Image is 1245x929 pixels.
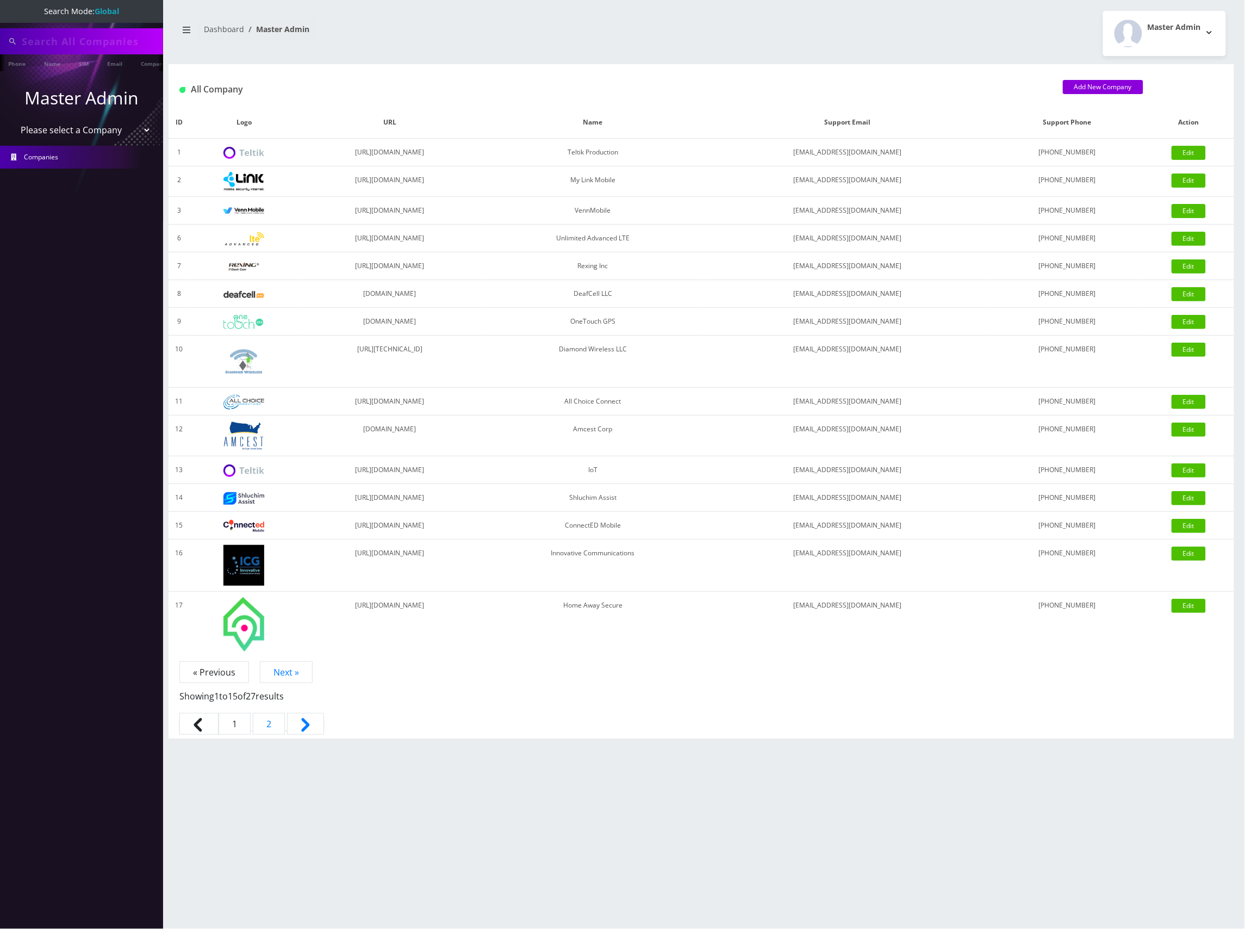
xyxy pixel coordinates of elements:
td: Diamond Wireless LLC [482,336,704,388]
h2: Master Admin [1148,23,1201,32]
td: [URL][DOMAIN_NAME] [298,225,481,252]
img: Rexing Inc [223,262,264,272]
td: [PHONE_NUMBER] [992,225,1143,252]
img: IoT [223,464,264,477]
td: 6 [169,225,190,252]
td: DeafCell LLC [482,280,704,308]
a: Edit [1172,259,1206,274]
th: Logo [190,107,298,139]
a: Edit [1172,463,1206,478]
td: [DOMAIN_NAME] [298,280,481,308]
td: [URL][DOMAIN_NAME] [298,592,481,657]
td: [DOMAIN_NAME] [298,416,481,456]
th: Name [482,107,704,139]
td: [PHONE_NUMBER] [992,139,1143,166]
td: 12 [169,416,190,456]
td: ConnectED Mobile [482,512,704,540]
img: OneTouch GPS [223,315,264,329]
img: All Choice Connect [223,395,264,410]
td: [PHONE_NUMBER] [992,484,1143,512]
td: [EMAIL_ADDRESS][DOMAIN_NAME] [704,280,992,308]
td: [URL][DOMAIN_NAME] [298,166,481,197]
img: VennMobile [223,207,264,215]
img: Teltik Production [223,147,264,159]
td: 3 [169,197,190,225]
a: Next » [260,661,313,683]
button: Master Admin [1103,11,1226,56]
td: [PHONE_NUMBER] [992,540,1143,592]
td: [EMAIL_ADDRESS][DOMAIN_NAME] [704,197,992,225]
li: Master Admin [244,23,309,35]
a: Edit [1172,343,1206,357]
td: Teltik Production [482,139,704,166]
td: [PHONE_NUMBER] [992,388,1143,416]
td: 15 [169,512,190,540]
th: Support Phone [992,107,1143,139]
td: [EMAIL_ADDRESS][DOMAIN_NAME] [704,336,992,388]
td: 8 [169,280,190,308]
img: Home Away Secure [223,597,264,652]
td: Rexing Inc [482,252,704,280]
td: [EMAIL_ADDRESS][DOMAIN_NAME] [704,225,992,252]
td: 9 [169,308,190,336]
td: [EMAIL_ADDRESS][DOMAIN_NAME] [704,456,992,484]
td: [EMAIL_ADDRESS][DOMAIN_NAME] [704,139,992,166]
th: Support Email [704,107,992,139]
span: 1 [219,713,251,735]
img: Amcest Corp [223,421,264,450]
a: Edit [1172,174,1206,188]
img: My Link Mobile [223,172,264,191]
td: [EMAIL_ADDRESS][DOMAIN_NAME] [704,592,992,657]
a: Add New Company [1063,80,1143,94]
td: 2 [169,166,190,197]
a: Edit [1172,491,1206,505]
td: 10 [169,336,190,388]
td: 1 [169,139,190,166]
img: Shluchim Assist [223,492,264,505]
span: Search Mode: [44,6,119,16]
a: Edit [1172,395,1206,409]
img: Innovative Communications [223,545,264,586]
td: [PHONE_NUMBER] [992,456,1143,484]
td: [URL][DOMAIN_NAME] [298,512,481,540]
td: [URL][DOMAIN_NAME] [298,139,481,166]
td: [EMAIL_ADDRESS][DOMAIN_NAME] [704,484,992,512]
td: 7 [169,252,190,280]
td: My Link Mobile [482,166,704,197]
td: [EMAIL_ADDRESS][DOMAIN_NAME] [704,166,992,197]
td: [EMAIL_ADDRESS][DOMAIN_NAME] [704,388,992,416]
a: Name [39,54,66,71]
td: [URL][DOMAIN_NAME] [298,484,481,512]
td: [URL][DOMAIN_NAME] [298,252,481,280]
td: [PHONE_NUMBER] [992,166,1143,197]
span: 1 [214,690,219,702]
td: [URL][DOMAIN_NAME] [298,456,481,484]
td: [PHONE_NUMBER] [992,512,1143,540]
th: Action [1143,107,1234,139]
a: Dashboard [204,24,244,34]
span: « Previous [179,661,249,683]
span: Companies [24,152,58,162]
td: [PHONE_NUMBER] [992,197,1143,225]
td: [PHONE_NUMBER] [992,336,1143,388]
td: Amcest Corp [482,416,704,456]
strong: Global [95,6,119,16]
a: Next &raquo; [287,713,324,735]
span: &laquo; Previous [179,713,219,735]
td: 14 [169,484,190,512]
p: Showing to of results [179,679,1223,703]
td: All Choice Connect [482,388,704,416]
td: [DOMAIN_NAME] [298,308,481,336]
span: 15 [228,690,238,702]
td: 16 [169,540,190,592]
td: Innovative Communications [482,540,704,592]
input: Search All Companies [22,31,160,52]
span: 27 [246,690,256,702]
a: Edit [1172,146,1206,160]
a: Edit [1172,599,1206,613]
h1: All Company [179,84,1047,95]
nav: breadcrumb [177,18,693,49]
td: [EMAIL_ADDRESS][DOMAIN_NAME] [704,308,992,336]
td: [URL][DOMAIN_NAME] [298,388,481,416]
td: [EMAIL_ADDRESS][DOMAIN_NAME] [704,512,992,540]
